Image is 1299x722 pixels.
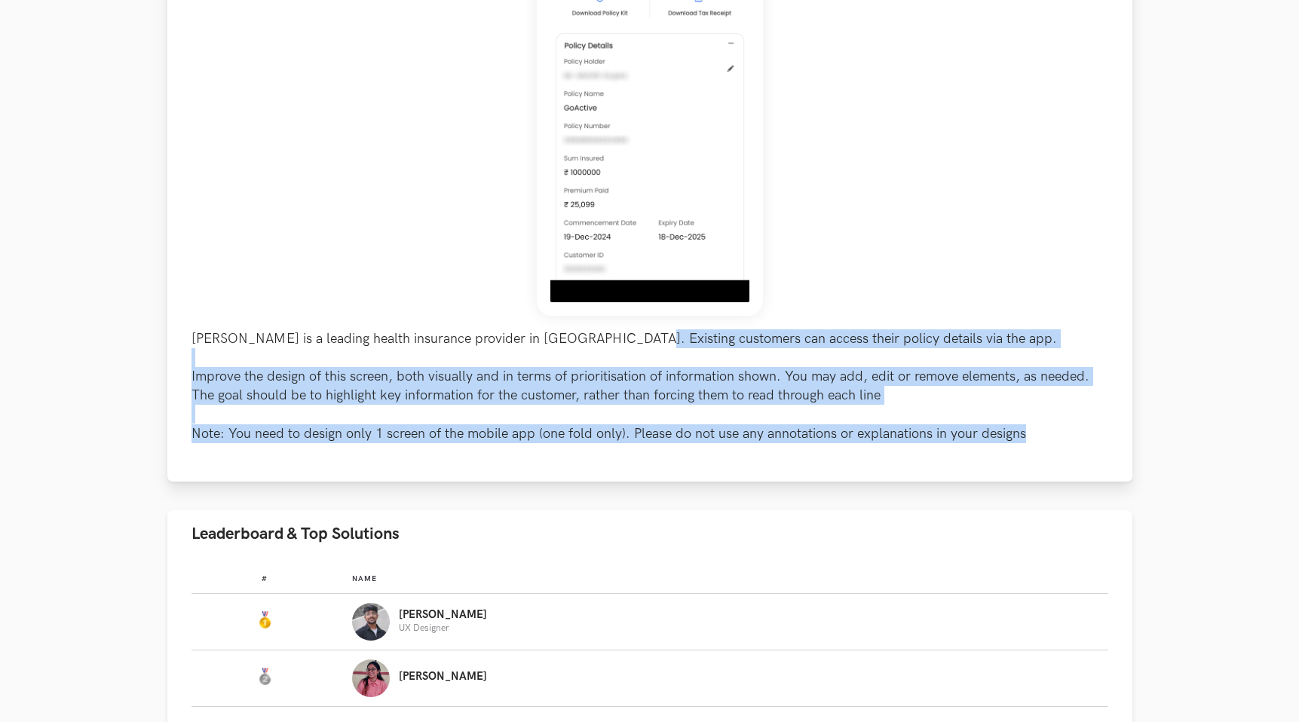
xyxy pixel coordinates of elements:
img: Silver Medal [256,668,274,686]
p: [PERSON_NAME] [399,671,487,683]
img: Gold Medal [256,611,274,629]
span: # [262,574,268,583]
img: Profile photo [352,659,390,697]
p: UX Designer [399,623,487,633]
span: Leaderboard & Top Solutions [191,524,400,544]
img: Profile photo [352,603,390,641]
table: Leaderboard [191,562,1108,707]
p: [PERSON_NAME] is a leading health insurance provider in [GEOGRAPHIC_DATA]. Existing customers can... [191,329,1108,443]
p: [PERSON_NAME] [399,609,487,621]
button: Leaderboard & Top Solutions [167,510,1132,558]
span: Name [352,574,377,583]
